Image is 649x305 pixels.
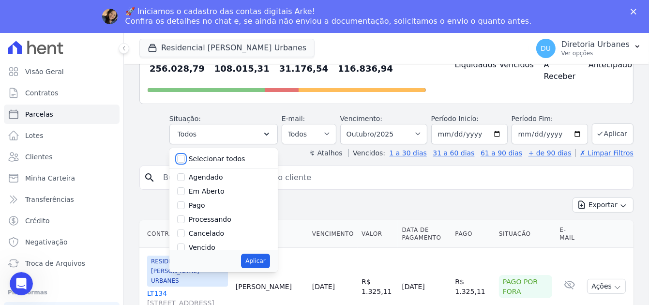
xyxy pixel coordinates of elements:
a: Negativação [4,232,120,252]
div: 🚀 Iniciamos o cadastro das contas digitais Arke! Confira os detalhes no chat e, se ainda não envi... [125,7,532,26]
label: E-mail: [282,115,305,122]
a: Contratos [4,83,120,103]
span: Contratos [25,88,58,98]
a: Clientes [4,147,120,167]
label: Período Fim: [512,114,588,124]
a: Parcelas [4,105,120,124]
label: Cancelado [189,229,224,237]
label: Período Inicío: [431,115,479,122]
input: Buscar por nome do lote ou do cliente [157,168,629,187]
a: 1 a 30 dias [390,149,427,157]
span: Troca de Arquivos [25,259,85,268]
span: Lotes [25,131,44,140]
button: Residencial [PERSON_NAME] Urbanes [139,39,315,57]
span: Clientes [25,152,52,162]
span: Minha Carteira [25,173,75,183]
span: Todos [178,128,196,140]
a: 61 a 90 dias [481,149,522,157]
i: search [144,172,155,183]
button: Aplicar [241,254,270,268]
th: Contrato [139,220,232,248]
span: Visão Geral [25,67,64,76]
h4: Antecipado [589,59,618,71]
label: Processando [189,215,231,223]
a: Visão Geral [4,62,120,81]
th: Data de Pagamento [398,220,451,248]
h4: Vencidos [499,59,528,71]
th: Situação [495,220,556,248]
label: Selecionar todos [189,155,245,163]
div: Fechar [631,9,640,15]
div: Pago por fora [499,275,552,298]
span: RESIDENCIAL [PERSON_NAME] - URBANES [147,256,228,287]
a: 31 a 60 dias [433,149,474,157]
a: ✗ Limpar Filtros [575,149,634,157]
button: Todos [169,124,278,144]
p: Diretoria Urbanes [561,40,630,49]
button: DU Diretoria Urbanes Ver opções [528,35,649,62]
a: Crédito [4,211,120,230]
h4: A Receber [544,59,573,82]
th: Pago [451,220,495,248]
div: Plataformas [8,287,116,298]
a: + de 90 dias [528,149,572,157]
a: Troca de Arquivos [4,254,120,273]
img: Profile image for Adriane [102,9,118,24]
label: Vencido [189,244,215,251]
span: Parcelas [25,109,53,119]
th: Valor [358,220,398,248]
button: Aplicar [592,123,634,144]
span: Transferências [25,195,74,204]
a: [DATE] [312,283,335,290]
button: Ações [587,279,626,294]
th: Vencimento [308,220,358,248]
label: Pago [189,201,205,209]
label: Em Aberto [189,187,225,195]
h4: Liquidados [455,59,484,71]
span: Crédito [25,216,50,226]
a: Transferências [4,190,120,209]
label: Situação: [169,115,201,122]
iframe: Intercom live chat [10,272,33,295]
th: E-mail [556,220,584,248]
span: Negativação [25,237,68,247]
button: Exportar [573,198,634,213]
label: Vencimento: [340,115,382,122]
label: Vencidos: [348,149,385,157]
a: Minha Carteira [4,168,120,188]
p: Ver opções [561,49,630,57]
span: DU [541,45,551,52]
a: Lotes [4,126,120,145]
label: Agendado [189,173,223,181]
label: ↯ Atalhos [309,149,342,157]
